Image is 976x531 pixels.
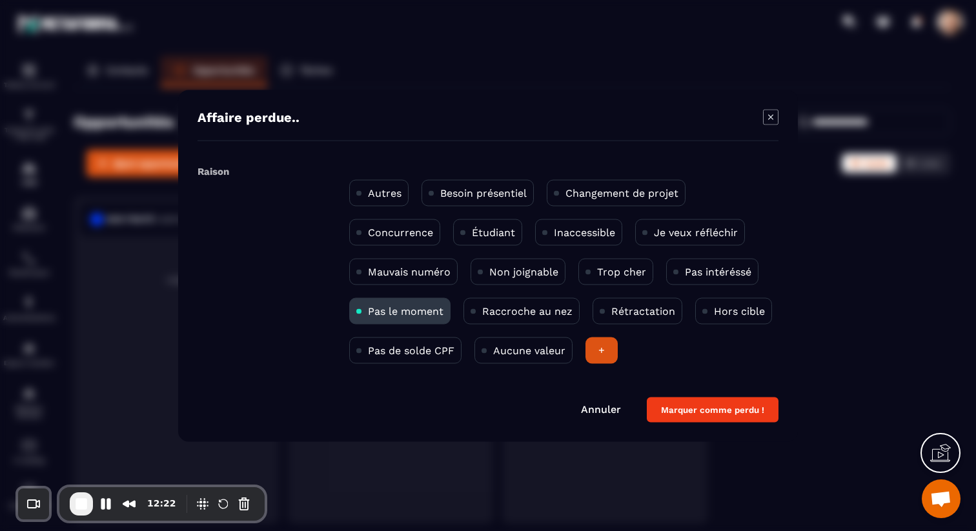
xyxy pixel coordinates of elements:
p: Hors cible [714,305,765,317]
p: Étudiant [472,226,515,238]
label: Raison [198,165,229,177]
p: Trop cher [597,265,646,277]
p: Autres [368,186,402,199]
p: Raccroche au nez [482,305,573,317]
button: Marquer comme perdu ! [647,397,778,422]
p: Changement de projet [565,186,678,199]
p: Aucune valeur [493,344,565,356]
p: Concurrence [368,226,433,238]
p: Pas intéréssé [685,265,751,277]
p: Pas de solde CPF [368,344,454,356]
div: + [585,337,618,363]
p: Besoin présentiel [440,186,527,199]
p: Inaccessible [554,226,615,238]
p: Je veux réfléchir [654,226,738,238]
a: Ouvrir le chat [922,479,961,518]
p: Rétractation [611,305,675,317]
p: Pas le moment [368,305,443,317]
p: Mauvais numéro [368,265,451,277]
p: Non joignable [489,265,558,277]
h4: Affaire perdue.. [198,109,300,127]
a: Annuler [581,403,621,415]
